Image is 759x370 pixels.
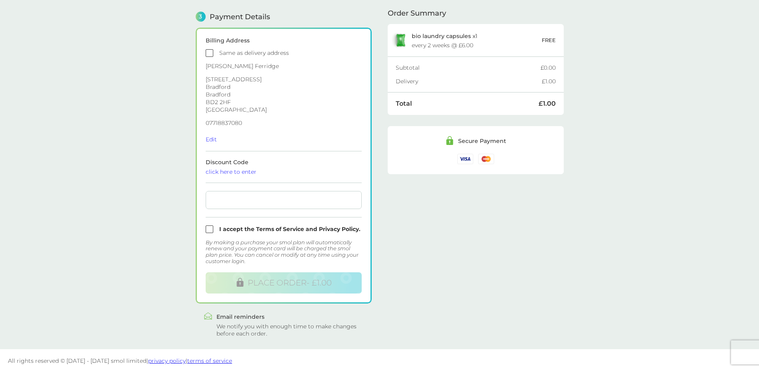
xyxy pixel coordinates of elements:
[206,107,362,113] p: [GEOGRAPHIC_DATA]
[187,357,232,364] a: terms of service
[206,120,362,126] p: 07718837080
[148,357,186,364] a: privacy policy
[210,13,270,20] span: Payment Details
[458,138,506,144] div: Secure Payment
[396,78,542,84] div: Delivery
[478,154,494,164] img: /assets/icons/cards/mastercard.svg
[539,101,556,107] div: £1.00
[541,65,556,70] div: £0.00
[542,78,556,84] div: £1.00
[248,278,332,288] span: PLACE ORDER - £1.00
[206,272,362,294] button: PLACE ORDER- £1.00
[412,32,471,40] span: bio laundry capsules
[209,197,358,203] iframe: Secure card payment input frame
[542,36,556,44] p: FREE
[206,159,362,175] span: Discount Code
[412,42,473,48] div: every 2 weeks @ £6.00
[206,76,362,82] p: [STREET_ADDRESS]
[206,99,362,105] p: BD2 2HF
[206,84,362,90] p: Bradford
[206,92,362,97] p: Bradford
[206,63,362,69] p: [PERSON_NAME] Ferridge
[396,65,541,70] div: Subtotal
[412,33,477,39] p: x 1
[206,239,362,264] div: By making a purchase your smol plan will automatically renew and your payment card will be charge...
[206,136,217,143] button: Edit
[206,38,362,43] div: Billing Address
[216,314,364,320] div: Email reminders
[388,10,446,17] span: Order Summary
[216,323,364,337] div: We notify you with enough time to make changes before each order.
[196,12,206,22] span: 3
[206,169,362,175] div: click here to enter
[457,154,473,164] img: /assets/icons/cards/visa.svg
[396,101,539,107] div: Total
